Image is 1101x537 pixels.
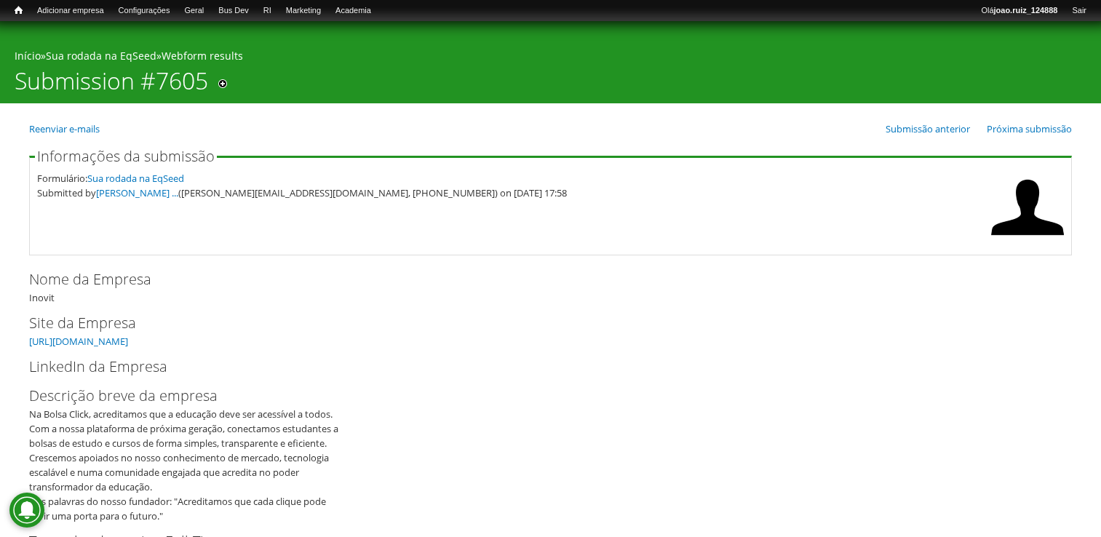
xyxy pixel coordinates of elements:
[1065,4,1094,18] a: Sair
[279,4,328,18] a: Marketing
[987,122,1072,135] a: Próxima submissão
[30,4,111,18] a: Adicionar empresa
[35,149,217,164] legend: Informações da submissão
[991,171,1064,244] img: Foto de Rodrigo Soares Silverio
[162,49,243,63] a: Webform results
[974,4,1065,18] a: Olájoao.ruiz_124888
[29,385,1048,407] label: Descrição breve da empresa
[886,122,970,135] a: Submissão anterior
[29,268,1048,290] label: Nome da Empresa
[87,172,184,185] a: Sua rodada na EqSeed
[37,186,984,200] div: Submitted by ([PERSON_NAME][EMAIL_ADDRESS][DOMAIN_NAME], [PHONE_NUMBER]) on [DATE] 17:58
[15,5,23,15] span: Início
[29,312,1048,334] label: Site da Empresa
[7,4,30,17] a: Início
[111,4,178,18] a: Configurações
[29,356,1048,378] label: LinkedIn da Empresa
[991,234,1064,247] a: Ver perfil do usuário.
[15,67,208,103] h1: Submission #7605
[29,122,100,135] a: Reenviar e-mails
[15,49,41,63] a: Início
[29,268,1072,305] div: Inovit
[29,335,128,348] a: [URL][DOMAIN_NAME]
[15,49,1086,67] div: » »
[211,4,256,18] a: Bus Dev
[46,49,156,63] a: Sua rodada na EqSeed
[328,4,378,18] a: Academia
[994,6,1058,15] strong: joao.ruiz_124888
[177,4,211,18] a: Geral
[37,171,984,186] div: Formulário:
[256,4,279,18] a: RI
[96,186,178,199] a: [PERSON_NAME] ...
[29,407,1062,523] div: Na Bolsa Click, acreditamos que a educação deve ser acessível a todos. Com a nossa plataforma de ...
